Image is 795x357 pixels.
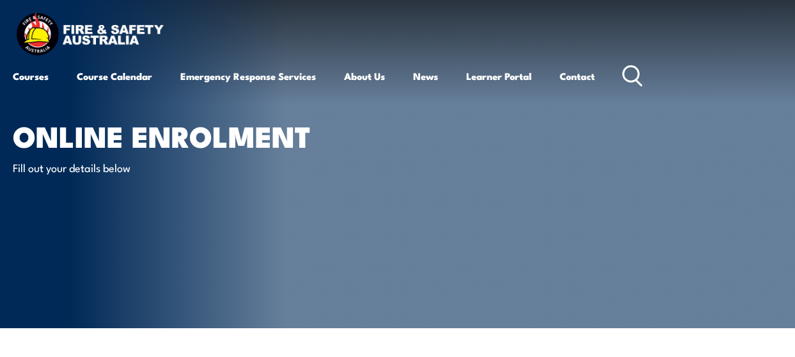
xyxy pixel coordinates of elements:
a: News [413,61,438,91]
a: Courses [13,61,49,91]
a: About Us [344,61,385,91]
h1: Online Enrolment [13,123,329,148]
p: Fill out your details below [13,160,246,175]
a: Emergency Response Services [180,61,316,91]
a: Learner Portal [466,61,531,91]
a: Course Calendar [77,61,152,91]
a: Contact [560,61,595,91]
